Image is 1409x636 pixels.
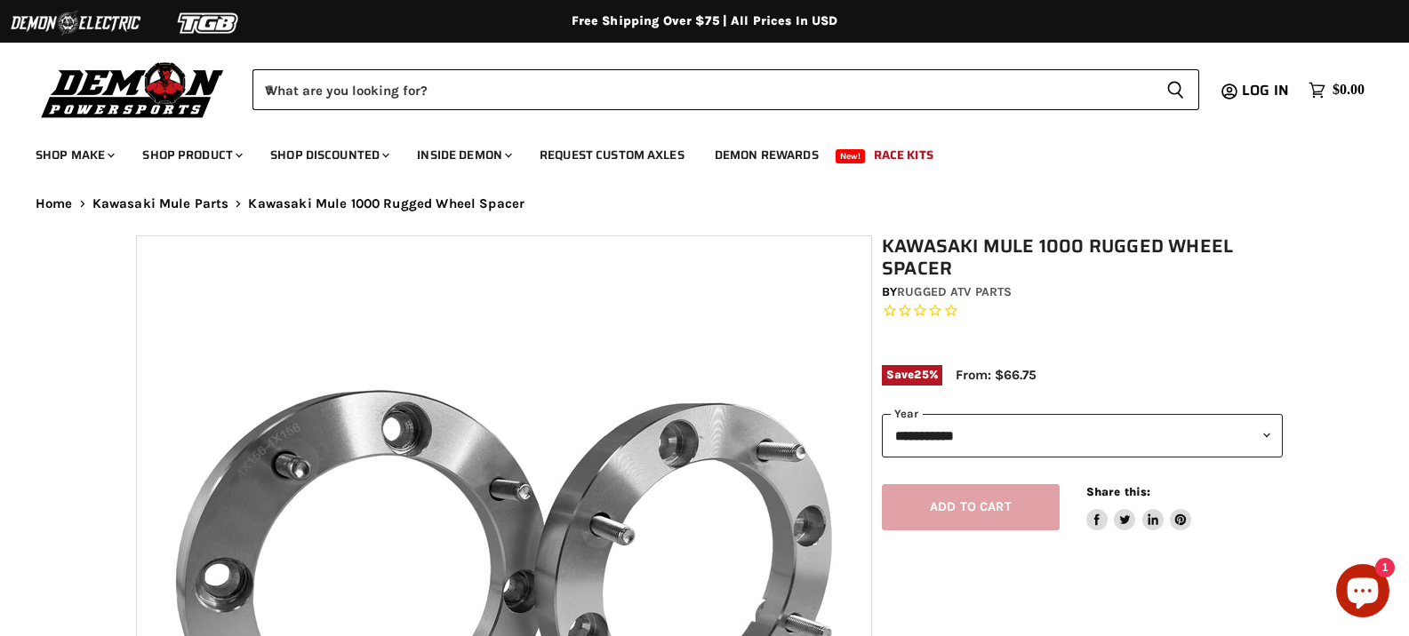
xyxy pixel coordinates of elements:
[92,196,229,211] a: Kawasaki Mule Parts
[882,365,942,385] span: Save %
[252,69,1152,110] input: When autocomplete results are available use up and down arrows to review and enter to select
[1086,484,1192,531] aside: Share this:
[956,367,1037,383] span: From: $66.75
[897,284,1012,299] a: Rugged ATV Parts
[701,137,832,173] a: Demon Rewards
[882,302,1284,321] span: Rated 0.0 out of 5 stars 0 reviews
[248,196,524,211] span: Kawasaki Mule 1000 Rugged Wheel Spacer
[257,137,400,173] a: Shop Discounted
[1152,69,1199,110] button: Search
[142,6,276,40] img: TGB Logo 2
[9,6,142,40] img: Demon Electric Logo 2
[1086,485,1150,498] span: Share this:
[1242,79,1289,101] span: Log in
[36,58,230,121] img: Demon Powersports
[404,137,523,173] a: Inside Demon
[1331,564,1395,622] inbox-online-store-chat: Shopify online store chat
[252,69,1199,110] form: Product
[1234,83,1300,99] a: Log in
[836,149,866,163] span: New!
[22,137,125,173] a: Shop Make
[914,368,928,381] span: 25
[1300,77,1373,103] a: $0.00
[882,414,1284,457] select: year
[22,130,1360,173] ul: Main menu
[36,196,73,211] a: Home
[1333,82,1365,99] span: $0.00
[129,137,253,173] a: Shop Product
[861,137,947,173] a: Race Kits
[882,235,1284,280] h1: Kawasaki Mule 1000 Rugged Wheel Spacer
[526,137,698,173] a: Request Custom Axles
[882,282,1284,302] div: by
